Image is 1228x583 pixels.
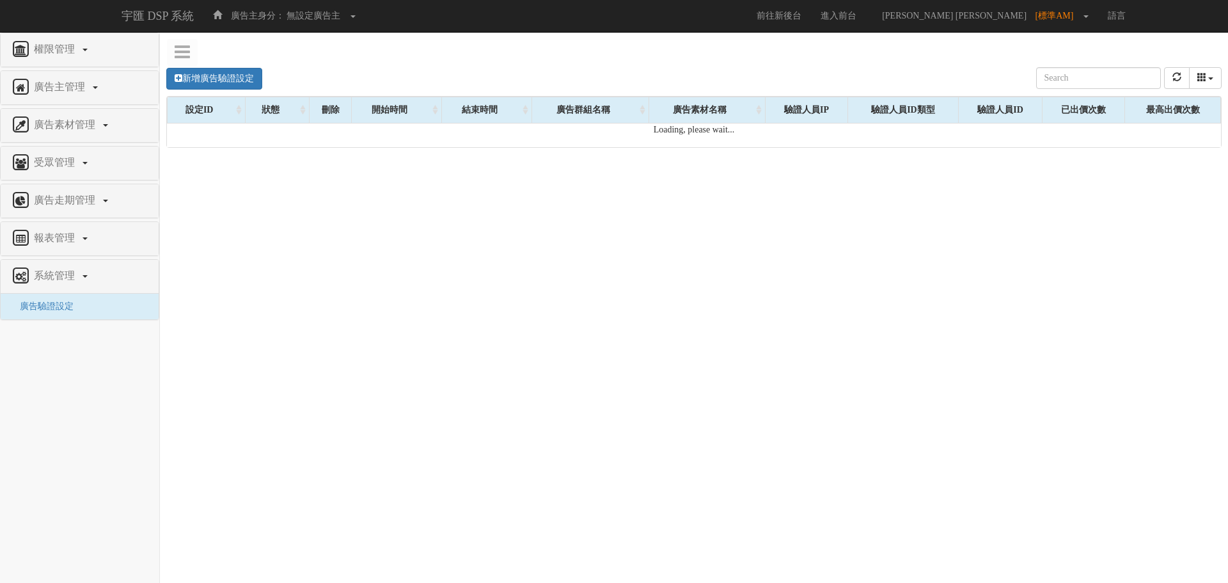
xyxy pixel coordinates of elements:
[310,97,352,123] div: 刪除
[10,191,149,211] a: 廣告走期管理
[231,11,285,20] span: 廣告主身分：
[1189,67,1222,89] div: Columns
[959,97,1042,123] div: 驗證人員ID
[31,232,81,243] span: 報表管理
[31,157,81,168] span: 受眾管理
[31,81,91,92] span: 廣告主管理
[1125,97,1220,123] div: 最高出價次數
[766,97,847,123] div: 驗證人員IP
[10,77,149,98] a: 廣告主管理
[168,97,245,123] div: 設定ID
[246,97,308,123] div: 狀態
[1164,67,1190,89] button: refresh
[31,270,81,281] span: 系統管理
[532,97,648,123] div: 廣告群組名稱
[10,153,149,173] a: 受眾管理
[10,228,149,249] a: 報表管理
[10,301,74,311] a: 廣告驗證設定
[1189,67,1222,89] button: columns
[1036,67,1161,89] input: Search
[10,115,149,136] a: 廣告素材管理
[10,266,149,287] a: 系統管理
[31,195,102,205] span: 廣告走期管理
[848,97,958,123] div: 驗證人員ID類型
[31,119,102,130] span: 廣告素材管理
[1035,11,1080,20] span: [標準AM]
[352,97,441,123] div: 開始時間
[442,97,531,123] div: 結束時間
[166,68,262,90] a: 新增廣告驗證設定
[10,40,149,60] a: 權限管理
[876,11,1033,20] span: [PERSON_NAME] [PERSON_NAME]
[287,11,340,20] span: 無設定廣告主
[31,44,81,54] span: 權限管理
[649,97,765,123] div: 廣告素材名稱
[1043,97,1124,123] div: 已出價次數
[167,124,1221,147] div: Loading, please wait...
